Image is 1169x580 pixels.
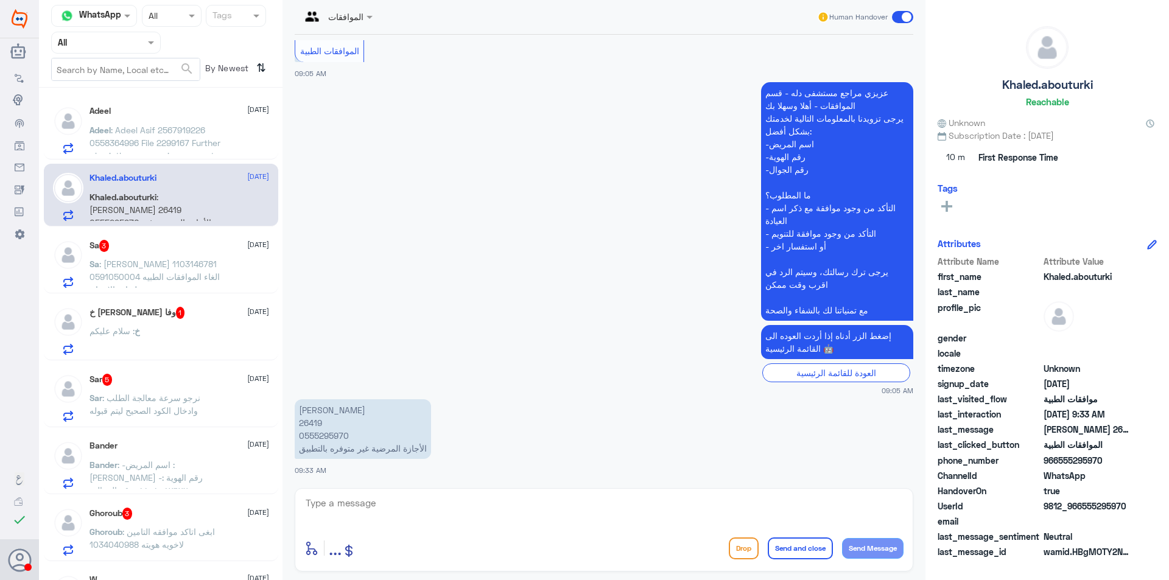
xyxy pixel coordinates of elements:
h5: Khaled.abouturki [1002,78,1093,92]
span: null [1044,332,1132,344]
span: 5 [102,374,113,386]
img: whatsapp.png [58,7,76,25]
span: : نرجو سرعة معالجة الطلب وادخال الكود الصحيح ليتم قبوله [90,393,200,416]
h6: Attributes [938,238,981,249]
span: HandoverOn [938,484,1041,497]
button: Send and close [768,537,833,559]
span: gender [938,332,1041,344]
i: check [12,512,27,527]
span: Khaled.abouturki [90,192,156,202]
span: last_interaction [938,408,1041,421]
img: Widebot Logo [12,9,27,29]
span: First Response Time [978,151,1058,164]
span: email [938,515,1041,528]
h6: Tags [938,183,958,194]
span: Attribute Value [1044,255,1132,268]
p: 22/9/2025, 9:05 AM [761,325,913,359]
span: : -اسم المريض : [PERSON_NAME] -رقم الهوية : ١١٠١٠٨٧٦٧٢ -رقم الجوال : ٠٥٣٧٠٨٥٣١١ المطلوب : التواصل... [90,459,219,534]
span: signup_date [938,377,1041,390]
span: Khaled.abouturki [1044,270,1132,283]
img: defaultAdmin.png [53,173,83,203]
span: 0 [1044,530,1132,543]
span: last_visited_flow [938,393,1041,405]
span: last_name [938,285,1041,298]
span: [DATE] [247,373,269,384]
span: موافقات الطبية [1044,393,1132,405]
span: [DATE] [247,239,269,250]
span: 2025-09-22T06:04:06.632Z [1044,377,1132,390]
span: [DATE] [247,439,269,450]
span: Unknown [1044,362,1132,375]
span: 3 [122,508,133,520]
img: defaultAdmin.png [53,374,83,404]
span: الموافقات الطبية [300,46,359,56]
span: Bander [90,459,118,470]
img: defaultAdmin.png [1044,301,1074,332]
span: 2 [1044,469,1132,482]
span: Adeel [90,125,111,135]
span: Sa [90,259,99,269]
span: Subscription Date : [DATE] [938,129,1157,142]
span: 3 [99,240,110,252]
span: خ [135,326,140,336]
span: 966555295970 [1044,454,1132,467]
span: : [PERSON_NAME] 1103146781 0591050004 الغاء الموافقات الطبيه لعياده الاسنان [90,259,220,295]
span: : ابغى اتاكد موافقه التامين لاخويه هويته 1034040988 [90,526,215,550]
span: 10 m [938,147,974,169]
span: first_name [938,270,1041,283]
span: search [180,61,194,76]
h5: خ محمد السعيد وفا [90,307,185,319]
span: null [1044,515,1132,528]
button: Drop [729,537,759,559]
button: ... [329,534,342,562]
span: Human Handover [829,12,888,23]
h5: Bander [90,441,118,451]
div: Tags [211,9,232,24]
span: wamid.HBgMOTY2NTU1Mjk1OTcwFQIAEhgUM0E0OUUwNUMzOTUwRjk3OTYxRjAA [1044,545,1132,558]
span: 09:05 AM [882,385,913,396]
h6: Reachable [1026,96,1069,107]
span: 9812_966555295970 [1044,500,1132,512]
span: 09:05 AM [295,69,326,77]
h5: Sar [90,374,113,386]
h5: Sa [90,240,110,252]
h5: Ghoroub [90,508,133,520]
img: defaultAdmin.png [53,307,83,337]
span: Attribute Name [938,255,1041,268]
span: Sar [90,393,102,403]
span: profile_pic [938,301,1041,329]
span: UserId [938,500,1041,512]
span: ChannelId [938,469,1041,482]
span: [DATE] [247,306,269,317]
h5: Adeel [90,106,111,116]
img: defaultAdmin.png [53,240,83,270]
span: الموافقات الطبية [1044,438,1132,451]
span: 2025-09-22T06:33:31.186Z [1044,408,1132,421]
input: Search by Name, Local etc… [52,58,200,80]
button: Avatar [8,548,31,571]
span: last_clicked_button [938,438,1041,451]
span: last_message_sentiment [938,530,1041,543]
span: Ghoroub [90,526,122,537]
span: By Newest [200,58,251,82]
img: defaultAdmin.png [1027,27,1068,68]
span: last_message_id [938,545,1041,558]
span: [DATE] [247,507,269,518]
h5: Khaled.abouturki [90,173,156,183]
span: null [1044,347,1132,360]
span: [DATE] [247,171,269,182]
span: locale [938,347,1041,360]
p: 22/9/2025, 9:05 AM [761,82,913,321]
span: true [1044,484,1132,497]
span: phone_number [938,454,1041,467]
img: defaultAdmin.png [53,508,83,538]
span: : سلام عليكم [90,326,135,336]
span: 1 [176,307,185,319]
span: 09:33 AM [295,466,326,474]
span: Unknown [938,116,985,129]
span: [DATE] [247,104,269,115]
span: تركي خالد الشلهوب 26419 0555295970 الأجازة المرضية غير متوفره بالتطبيق [1044,423,1132,436]
span: timezone [938,362,1041,375]
button: search [180,59,194,79]
button: Send Message [842,538,904,559]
